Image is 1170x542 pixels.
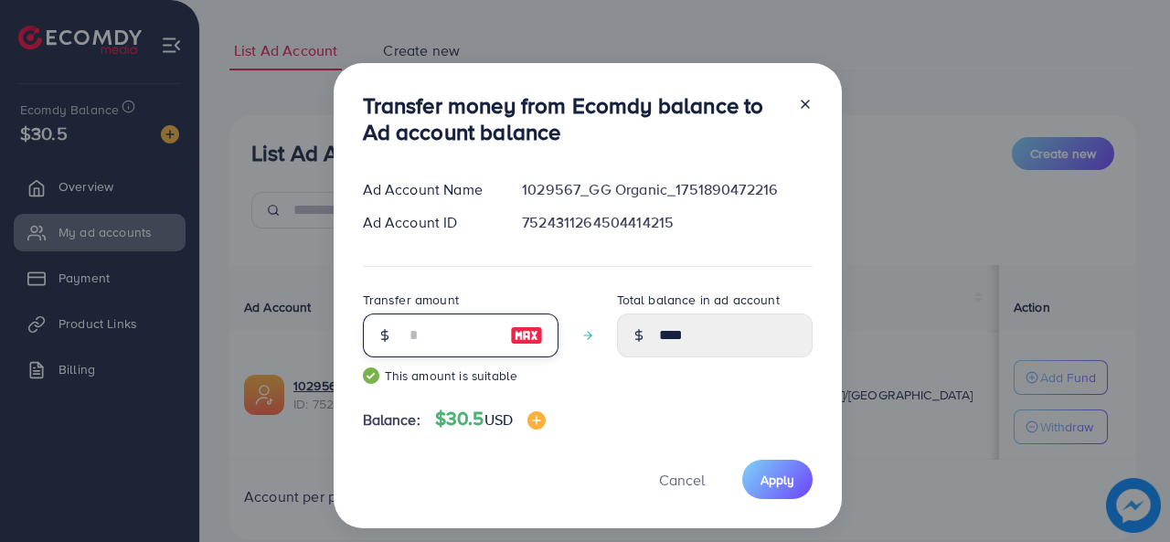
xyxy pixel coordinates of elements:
label: Total balance in ad account [617,291,780,309]
img: image [510,324,543,346]
div: 7524311264504414215 [507,212,826,233]
span: Apply [760,471,794,489]
span: USD [484,409,513,430]
button: Cancel [636,460,728,499]
h3: Transfer money from Ecomdy balance to Ad account balance [363,92,783,145]
div: Ad Account Name [348,179,508,200]
label: Transfer amount [363,291,459,309]
small: This amount is suitable [363,367,558,385]
span: Balance: [363,409,420,430]
img: image [527,411,546,430]
div: Ad Account ID [348,212,508,233]
h4: $30.5 [435,408,546,430]
button: Apply [742,460,813,499]
span: Cancel [659,470,705,490]
img: guide [363,367,379,384]
div: 1029567_GG Organic_1751890472216 [507,179,826,200]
